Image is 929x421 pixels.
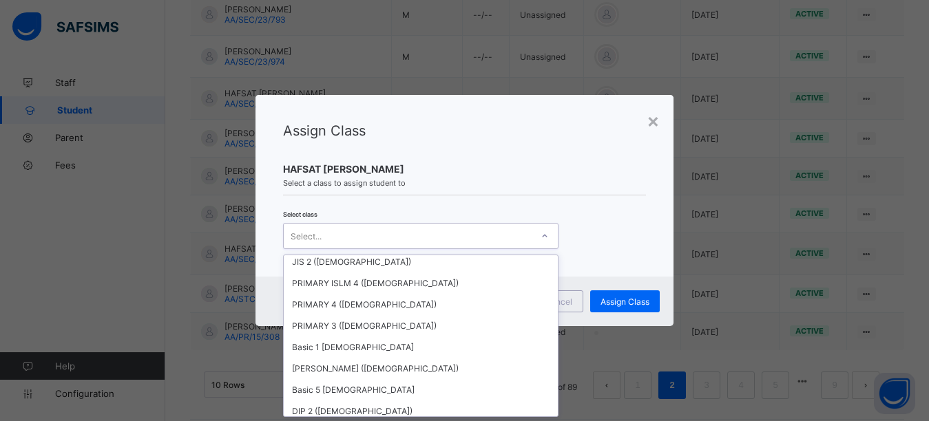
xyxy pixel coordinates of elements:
[284,379,558,400] div: Basic 5 [DEMOGRAPHIC_DATA]
[284,336,558,358] div: Basic 1 [DEMOGRAPHIC_DATA]
[647,109,660,132] div: ×
[601,296,649,307] span: Assign Class
[291,223,322,249] div: Select...
[284,294,558,315] div: PRIMARY 4 ([DEMOGRAPHIC_DATA])
[283,122,366,139] span: Assign Class
[283,163,646,175] span: HAFSAT [PERSON_NAME]
[284,251,558,272] div: JIS 2 ([DEMOGRAPHIC_DATA])
[284,358,558,379] div: [PERSON_NAME] ([DEMOGRAPHIC_DATA])
[283,210,317,218] span: Select class
[545,296,572,307] span: Cancel
[283,178,646,188] span: Select a class to assign student to
[284,315,558,336] div: PRIMARY 3 ([DEMOGRAPHIC_DATA])
[284,272,558,294] div: PRIMARY ISLM 4 ([DEMOGRAPHIC_DATA])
